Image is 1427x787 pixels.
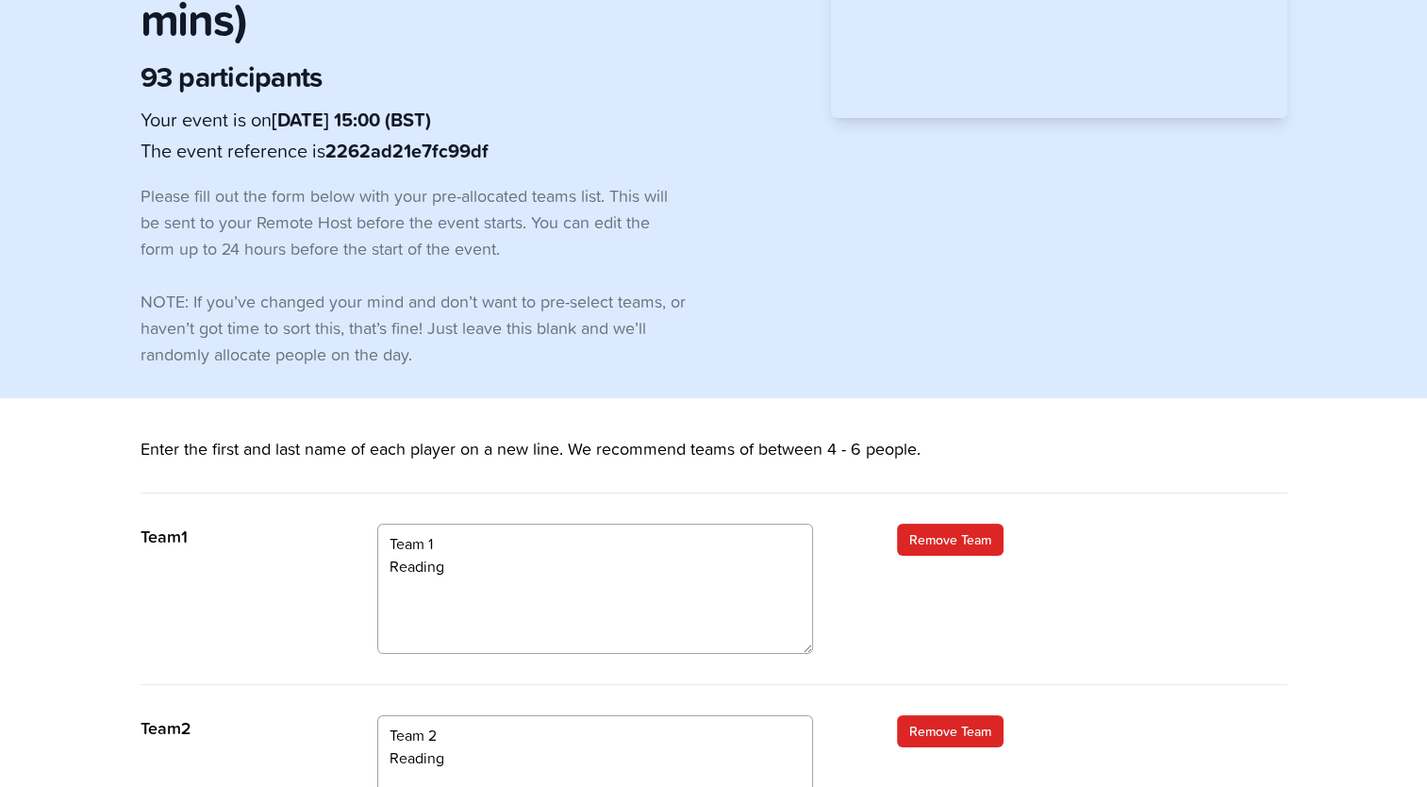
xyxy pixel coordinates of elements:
p: Team [141,715,340,742]
p: 93 participants [141,60,688,94]
p: Your event is on [141,106,688,133]
a: Remove Team [897,715,1004,747]
p: The event reference is [141,137,688,164]
b: [DATE] 15:00 (BST) [272,106,431,134]
b: 2262ad21e7fc99df [325,137,489,165]
p: Please fill out the form below with your pre-allocated teams list. This will be sent to your Remo... [141,183,688,262]
p: Team [141,524,340,550]
a: Remove Team [897,524,1004,556]
p: NOTE: If you’ve changed your mind and don’t want to pre-select teams, or haven’t got time to sort... [141,289,688,368]
span: 1 [181,524,188,549]
span: 2 [181,715,191,741]
p: Enter the first and last name of each player on a new line. We recommend teams of between 4 - 6 p... [141,436,1287,494]
textarea: Team 1 Reading [377,524,813,654]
